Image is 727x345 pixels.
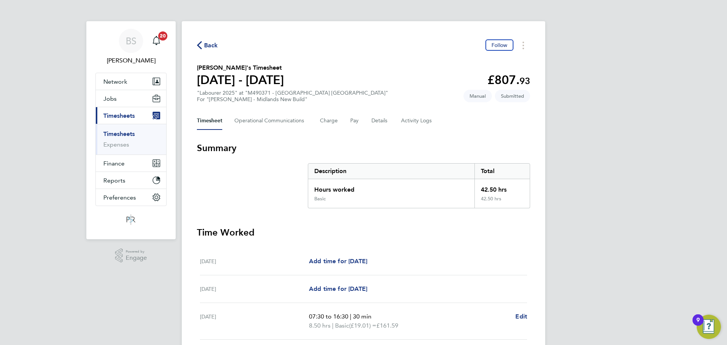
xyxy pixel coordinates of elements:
[308,179,474,196] div: Hours worked
[335,321,349,330] span: Basic
[308,164,474,179] div: Description
[103,160,125,167] span: Finance
[126,248,147,255] span: Powered by
[204,41,218,50] span: Back
[309,258,367,265] span: Add time for [DATE]
[158,31,167,41] span: 20
[350,112,359,130] button: Pay
[309,322,331,329] span: 8.50 hrs
[350,313,351,320] span: |
[103,78,127,85] span: Network
[309,284,367,293] a: Add time for [DATE]
[314,196,326,202] div: Basic
[200,257,309,266] div: [DATE]
[474,179,530,196] div: 42.50 hrs
[96,90,166,107] button: Jobs
[149,29,164,53] a: 20
[474,196,530,208] div: 42.50 hrs
[515,312,527,321] a: Edit
[86,21,176,239] nav: Main navigation
[376,322,398,329] span: £161.59
[96,155,166,172] button: Finance
[520,75,530,86] span: 93
[463,90,492,102] span: This timesheet was manually created.
[197,226,530,239] h3: Time Worked
[309,257,367,266] a: Add time for [DATE]
[95,29,167,65] a: BS[PERSON_NAME]
[696,320,700,330] div: 9
[96,107,166,124] button: Timesheets
[95,214,167,226] a: Go to home page
[103,141,129,148] a: Expenses
[96,73,166,90] button: Network
[103,95,117,102] span: Jobs
[200,312,309,330] div: [DATE]
[126,36,136,46] span: BS
[309,313,348,320] span: 07:30 to 16:30
[491,42,507,48] span: Follow
[332,322,334,329] span: |
[96,189,166,206] button: Preferences
[495,90,530,102] span: This timesheet is Submitted.
[96,172,166,189] button: Reports
[515,313,527,320] span: Edit
[96,124,166,155] div: Timesheets
[200,284,309,293] div: [DATE]
[353,313,371,320] span: 30 min
[697,315,721,339] button: Open Resource Center, 9 new notifications
[371,112,389,130] button: Details
[197,72,284,87] h1: [DATE] - [DATE]
[309,285,367,292] span: Add time for [DATE]
[126,255,147,261] span: Engage
[485,39,513,51] button: Follow
[103,112,135,119] span: Timesheets
[474,164,530,179] div: Total
[197,90,388,103] div: "Labourer 2025" at "M490371 - [GEOGRAPHIC_DATA] [GEOGRAPHIC_DATA]"
[103,130,135,137] a: Timesheets
[197,41,218,50] button: Back
[401,112,433,130] button: Activity Logs
[197,142,530,154] h3: Summary
[124,214,138,226] img: psrsolutions-logo-retina.png
[320,112,338,130] button: Charge
[197,63,284,72] h2: [PERSON_NAME]'s Timesheet
[234,112,308,130] button: Operational Communications
[197,96,388,103] div: For "[PERSON_NAME] - Midlands New Build"
[103,194,136,201] span: Preferences
[516,39,530,51] button: Timesheets Menu
[103,177,125,184] span: Reports
[95,56,167,65] span: Beth Seddon
[115,248,147,263] a: Powered byEngage
[349,322,376,329] span: (£19.01) =
[197,112,222,130] button: Timesheet
[487,73,530,87] app-decimal: £807.
[308,163,530,208] div: Summary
